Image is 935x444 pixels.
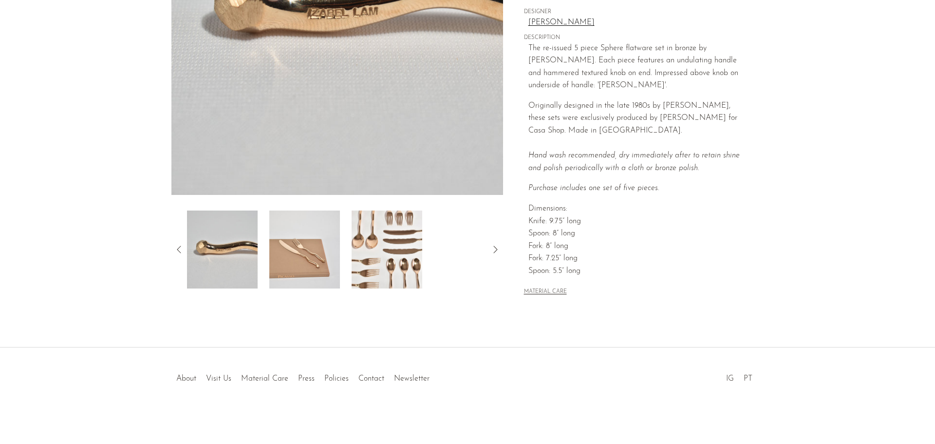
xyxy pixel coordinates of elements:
[524,34,743,42] span: DESCRIPTION
[176,375,196,383] a: About
[524,289,567,296] button: MATERIAL CARE
[721,367,757,386] ul: Social Medias
[241,375,288,383] a: Material Care
[187,211,258,289] img: Bronze Sphere 5-Piece Flatware Set
[358,375,384,383] a: Contact
[528,152,740,172] em: Hand wash recommended, dry immediately after to retain shine and polish periodically with a cloth...
[528,203,743,278] p: Dimensions: Knife: 9.75” long Spoon: 8” long Fork: 8” long Fork: 7.25” long Spoon: 5.5” long
[269,211,340,289] img: Bronze Sphere 5-Piece Flatware Set
[524,8,743,17] span: DESIGNER
[206,375,231,383] a: Visit Us
[528,184,659,192] i: Purchase includes one set of five pieces.
[528,102,737,135] span: Originally designed in the late 1980s by [PERSON_NAME], these sets were exclusively produced by [...
[298,375,315,383] a: Press
[171,367,434,386] ul: Quick links
[726,375,734,383] a: IG
[324,375,349,383] a: Policies
[528,17,743,29] a: [PERSON_NAME]
[528,42,743,92] p: The re-issued 5 piece Sphere flatware set in bronze by [PERSON_NAME]. Each piece features an undu...
[352,211,422,289] img: Bronze Sphere 5-Piece Flatware Set
[744,375,752,383] a: PT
